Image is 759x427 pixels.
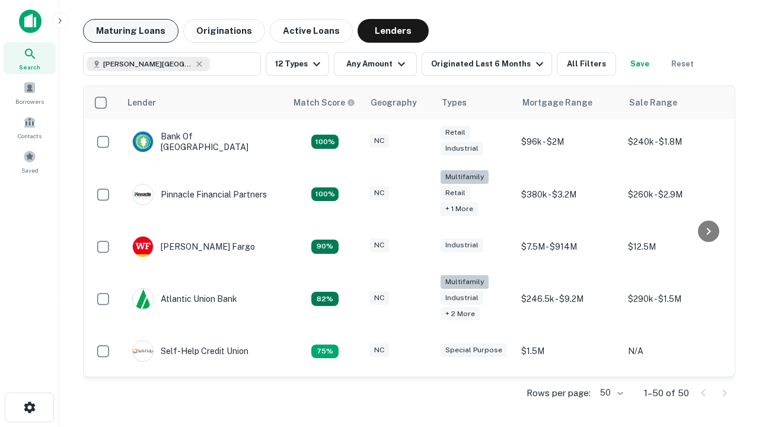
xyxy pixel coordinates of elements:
span: Search [19,62,40,72]
p: Rows per page: [527,386,591,400]
button: Any Amount [334,52,417,76]
button: Lenders [358,19,429,43]
th: Mortgage Range [515,86,622,119]
div: + 1 more [441,202,478,216]
button: Save your search to get updates of matches that match your search criteria. [621,52,659,76]
div: Matching Properties: 12, hasApolloMatch: undefined [311,240,339,254]
img: picture [133,132,153,152]
span: Borrowers [15,97,44,106]
div: Mortgage Range [522,95,592,110]
div: Multifamily [441,275,489,289]
td: $12.5M [622,224,729,269]
div: Atlantic Union Bank [132,288,237,310]
a: Search [4,42,56,74]
div: + 2 more [441,307,480,321]
img: picture [133,184,153,205]
td: $246.5k - $9.2M [515,269,622,329]
div: Matching Properties: 24, hasApolloMatch: undefined [311,187,339,202]
button: Originated Last 6 Months [422,52,552,76]
div: Matching Properties: 10, hasApolloMatch: undefined [311,345,339,359]
iframe: Chat Widget [700,332,759,389]
div: Retail [441,126,470,139]
div: Capitalize uses an advanced AI algorithm to match your search with the best lender. The match sco... [294,96,355,109]
td: $1.5M [515,329,622,374]
div: Self-help Credit Union [132,340,248,362]
h6: Match Score [294,96,353,109]
img: picture [133,237,153,257]
div: Lender [127,95,156,110]
td: $7.5M - $914M [515,224,622,269]
div: NC [369,238,389,252]
img: picture [133,289,153,309]
td: $240k - $1.8M [622,119,729,164]
div: NC [369,134,389,148]
th: Geography [363,86,435,119]
td: $260k - $2.9M [622,164,729,224]
button: Maturing Loans [83,19,178,43]
td: $380k - $3.2M [515,164,622,224]
div: Geography [371,95,417,110]
span: Saved [21,165,39,175]
th: Lender [120,86,286,119]
button: Reset [664,52,701,76]
th: Types [435,86,515,119]
img: picture [133,341,153,361]
span: [PERSON_NAME][GEOGRAPHIC_DATA], [GEOGRAPHIC_DATA] [103,59,192,69]
div: Industrial [441,142,483,155]
div: Matching Properties: 11, hasApolloMatch: undefined [311,292,339,306]
div: Multifamily [441,170,489,184]
button: Originations [183,19,265,43]
div: NC [369,186,389,200]
td: $290k - $1.5M [622,269,729,329]
div: Types [442,95,467,110]
button: Active Loans [270,19,353,43]
div: Originated Last 6 Months [431,57,547,71]
a: Borrowers [4,77,56,109]
div: NC [369,291,389,305]
a: Saved [4,145,56,177]
a: Contacts [4,111,56,143]
p: 1–50 of 50 [644,386,689,400]
span: Contacts [18,131,42,141]
div: Retail [441,186,470,200]
td: $96k - $2M [515,119,622,164]
div: Industrial [441,238,483,252]
img: capitalize-icon.png [19,9,42,33]
td: N/A [622,329,729,374]
div: Bank Of [GEOGRAPHIC_DATA] [132,131,275,152]
button: 12 Types [266,52,329,76]
div: NC [369,343,389,357]
div: [PERSON_NAME] Fargo [132,236,255,257]
div: Sale Range [629,95,677,110]
th: Capitalize uses an advanced AI algorithm to match your search with the best lender. The match sco... [286,86,363,119]
div: Special Purpose [441,343,507,357]
div: Matching Properties: 14, hasApolloMatch: undefined [311,135,339,149]
div: Industrial [441,291,483,305]
th: Sale Range [622,86,729,119]
div: Pinnacle Financial Partners [132,184,267,205]
div: 50 [595,384,625,401]
button: All Filters [557,52,616,76]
